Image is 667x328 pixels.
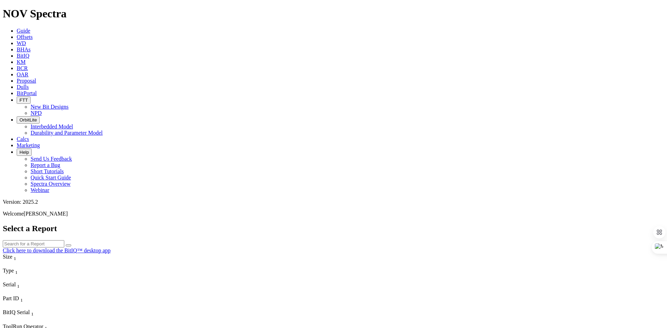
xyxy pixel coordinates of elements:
[3,281,67,295] div: Sort None
[17,281,19,287] span: Sort None
[31,168,64,174] a: Short Tutorials
[3,317,67,323] div: Column Menu
[17,40,26,46] a: WD
[20,297,23,303] sub: 1
[17,96,31,104] button: FTT
[17,284,19,289] sub: 1
[3,268,14,274] span: Type
[3,254,67,268] div: Sort None
[31,187,49,193] a: Webinar
[3,309,67,323] div: Sort None
[17,116,40,124] button: OrbitLite
[3,295,19,301] span: Part ID
[3,303,67,309] div: Column Menu
[14,254,16,260] span: Sort None
[17,59,26,65] a: KM
[17,142,40,148] a: Marketing
[31,309,34,315] span: Sort None
[17,78,36,84] a: Proposal
[15,268,18,274] span: Sort None
[31,312,34,317] sub: 1
[3,199,664,205] div: Version: 2025.2
[17,72,28,77] a: OAR
[17,28,30,34] a: Guide
[31,156,72,162] a: Send Us Feedback
[3,224,664,233] h2: Select a Report
[3,240,64,247] input: Search for a Report
[31,175,71,180] a: Quick Start Guide
[3,254,13,260] span: Size
[20,295,23,301] span: Sort None
[19,150,29,155] span: Help
[3,7,664,20] h1: NOV Spectra
[17,47,31,52] a: BHAs
[3,268,67,275] div: Type Sort None
[19,117,37,123] span: OrbitLite
[31,162,60,168] a: Report a Bug
[3,254,67,261] div: Size Sort None
[17,34,33,40] a: Offsets
[17,84,29,90] a: Dulls
[31,110,42,116] a: NPD
[3,281,16,287] span: Serial
[15,270,18,275] sub: 1
[3,268,67,281] div: Sort None
[17,90,37,96] a: BitPortal
[17,149,32,156] button: Help
[3,261,67,268] div: Column Menu
[19,98,28,103] span: FTT
[17,65,28,71] a: BCR
[31,181,71,187] a: Spectra Overview
[3,309,30,315] span: BitIQ Serial
[14,256,16,261] sub: 1
[3,295,67,303] div: Part ID Sort None
[3,275,67,281] div: Column Menu
[3,211,664,217] p: Welcome
[31,104,68,110] a: New Bit Designs
[17,53,29,59] a: BitIQ
[31,124,73,129] a: Interbedded Model
[3,309,67,317] div: BitIQ Serial Sort None
[3,247,110,253] a: Click here to download the BitIQ™ desktop app
[3,289,67,295] div: Column Menu
[3,281,67,289] div: Serial Sort None
[31,130,103,136] a: Durability and Parameter Model
[17,136,29,142] a: Calcs
[24,211,68,217] span: [PERSON_NAME]
[3,295,67,309] div: Sort None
